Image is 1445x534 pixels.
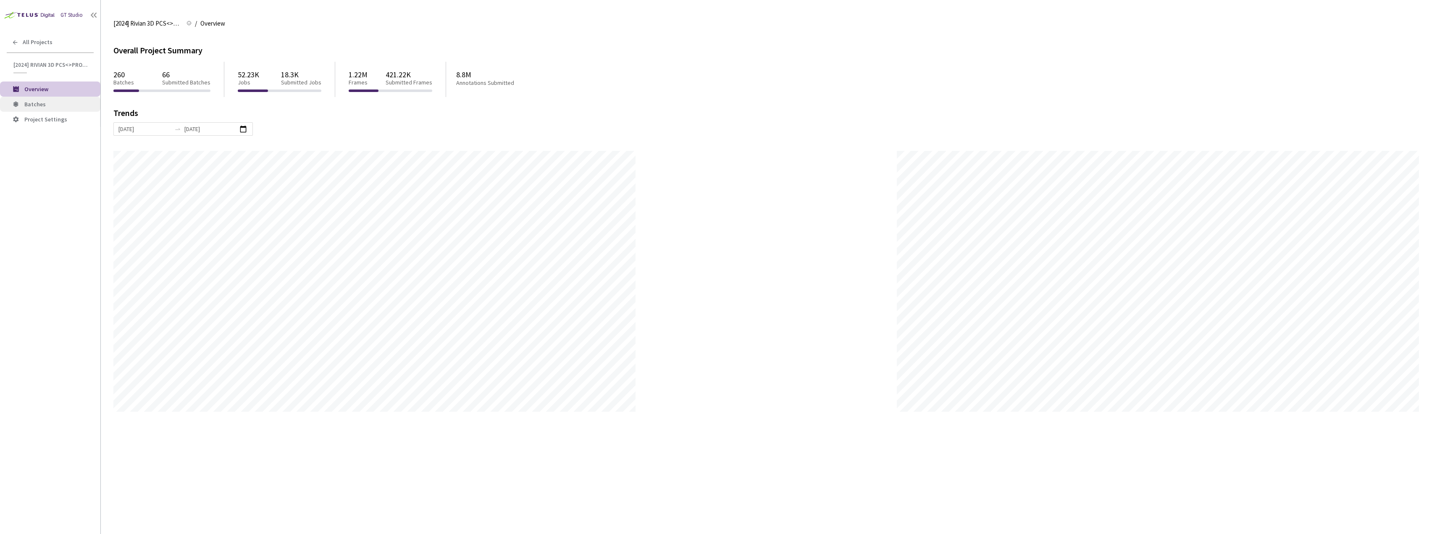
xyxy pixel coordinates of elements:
[24,85,48,93] span: Overview
[113,18,181,29] span: [2024] Rivian 3D PCS<>Production
[113,109,1421,122] div: Trends
[174,126,181,132] span: to
[281,79,321,86] p: Submitted Jobs
[174,126,181,132] span: swap-right
[195,18,197,29] li: /
[23,39,53,46] span: All Projects
[113,44,1432,57] div: Overall Project Summary
[456,70,547,79] p: 8.8M
[200,18,225,29] span: Overview
[113,70,134,79] p: 260
[24,100,46,108] span: Batches
[60,11,83,19] div: GT Studio
[118,124,171,134] input: Start date
[456,79,547,87] p: Annotations Submitted
[349,70,368,79] p: 1.22M
[13,61,89,68] span: [2024] Rivian 3D PCS<>Production
[162,70,210,79] p: 66
[349,79,368,86] p: Frames
[113,79,134,86] p: Batches
[24,116,67,123] span: Project Settings
[162,79,210,86] p: Submitted Batches
[386,70,432,79] p: 421.22K
[238,79,259,86] p: Jobs
[281,70,321,79] p: 18.3K
[238,70,259,79] p: 52.23K
[184,124,237,134] input: End date
[386,79,432,86] p: Submitted Frames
